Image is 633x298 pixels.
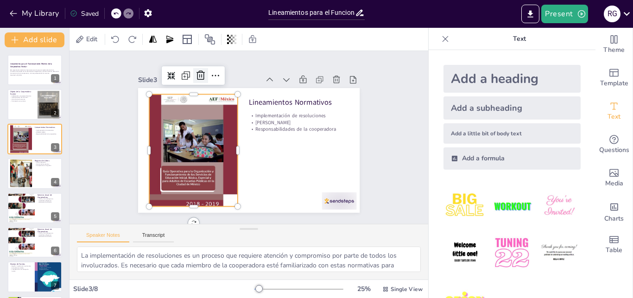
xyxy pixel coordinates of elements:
[84,35,99,44] span: Edit
[35,159,59,162] p: Registro de Libros
[10,63,52,68] strong: Lineamientos para el Funcionamiento Efectivo de la Cooperadora Escolar
[595,228,633,261] div: Add a table
[608,112,620,122] span: Text
[35,162,59,164] p: Libros necesarios
[51,74,59,82] div: 1
[595,195,633,228] div: Add charts and graphs
[10,69,59,74] p: Esta presentación aborda los lineamientos para la correcta implementación de la normativa relacio...
[77,247,421,272] textarea: La implementación de resoluciones es un proceso que requiere atención y compromiso por parte de t...
[133,232,174,242] button: Transcript
[7,124,62,154] div: 3
[7,193,62,223] div: 5
[538,184,581,228] img: 3.jpeg
[249,119,348,126] p: [PERSON_NAME]
[595,161,633,195] div: Add images, graphics, shapes or video
[600,78,628,89] span: Template
[10,90,35,95] p: Objeto de la Cooperadora Escolar
[606,245,622,255] span: Table
[70,9,99,18] div: Saved
[5,32,64,47] button: Add slide
[7,261,62,292] div: 7
[490,184,533,228] img: 2.jpeg
[538,231,581,274] img: 6.jpeg
[35,126,59,129] p: Lineamientos Normativos
[7,158,62,189] div: 4
[77,232,129,242] button: Speaker Notes
[10,74,59,76] p: Generated with [URL]
[35,131,59,133] p: [PERSON_NAME]
[7,89,62,120] div: 2
[443,123,581,144] div: Add a little bit of body text
[453,28,586,50] p: Text
[51,281,59,290] div: 7
[51,178,59,186] div: 4
[180,32,195,47] div: Layout
[605,178,623,189] span: Media
[490,231,533,274] img: 5.jpeg
[10,98,35,100] p: Uso eficiente de recursos
[443,96,581,120] div: Add a subheading
[35,133,59,135] p: Responsabilidades de la cooperadora
[521,5,539,23] button: Export to PowerPoint
[353,285,375,293] div: 25 %
[38,236,59,238] p: Elecciones de comisión
[249,112,348,119] p: Implementación de resoluciones
[38,194,59,199] p: Ejercicio Anual de Cooperadora
[51,143,59,152] div: 3
[35,163,59,165] p: Control de documentos
[604,5,620,23] button: R G
[7,6,63,21] button: My Library
[38,232,59,234] p: Inicio y cierre del ejercicio
[10,95,35,97] p: Colaboración con equipos directivos
[391,285,423,293] span: Single View
[38,228,59,233] p: Ejercicio Anual de Cooperadora
[599,145,629,155] span: Questions
[443,231,487,274] img: 4.jpeg
[595,128,633,161] div: Get real-time input from your audience
[35,165,59,167] p: Transparencia en la gestión
[604,214,624,224] span: Charts
[10,100,35,102] p: Participación comunitaria
[138,76,260,84] div: Slide 3
[10,266,32,267] p: Registro inmediato de movimientos
[249,97,348,107] p: Lineamientos Normativos
[51,212,59,221] div: 5
[10,267,32,269] p: Comprobantes válidos
[38,198,59,200] p: Inicio y cierre del ejercicio
[38,201,59,203] p: Elecciones de comisión
[38,200,59,202] p: Asambleas obligatorias
[595,61,633,95] div: Add ready made slides
[604,6,620,22] div: R G
[51,247,59,255] div: 6
[595,28,633,61] div: Change the overall theme
[38,234,59,236] p: Asambleas obligatorias
[35,130,59,132] p: Implementación de resoluciones
[443,65,581,93] div: Add a heading
[10,269,32,272] p: Transparencia en el manejo de fondos
[10,96,35,98] p: Implementación de normativa
[541,5,588,23] button: Present
[10,263,32,266] p: Manejo de Fondos
[268,6,355,19] input: Insert title
[7,55,62,85] div: 1
[7,227,62,258] div: 6
[443,184,487,228] img: 1.jpeg
[51,109,59,117] div: 2
[595,95,633,128] div: Add text boxes
[443,147,581,170] div: Add a formula
[603,45,625,55] span: Theme
[204,34,215,45] span: Position
[249,126,348,133] p: Responsabilidades de la cooperadora
[73,285,254,293] div: Slide 3 / 8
